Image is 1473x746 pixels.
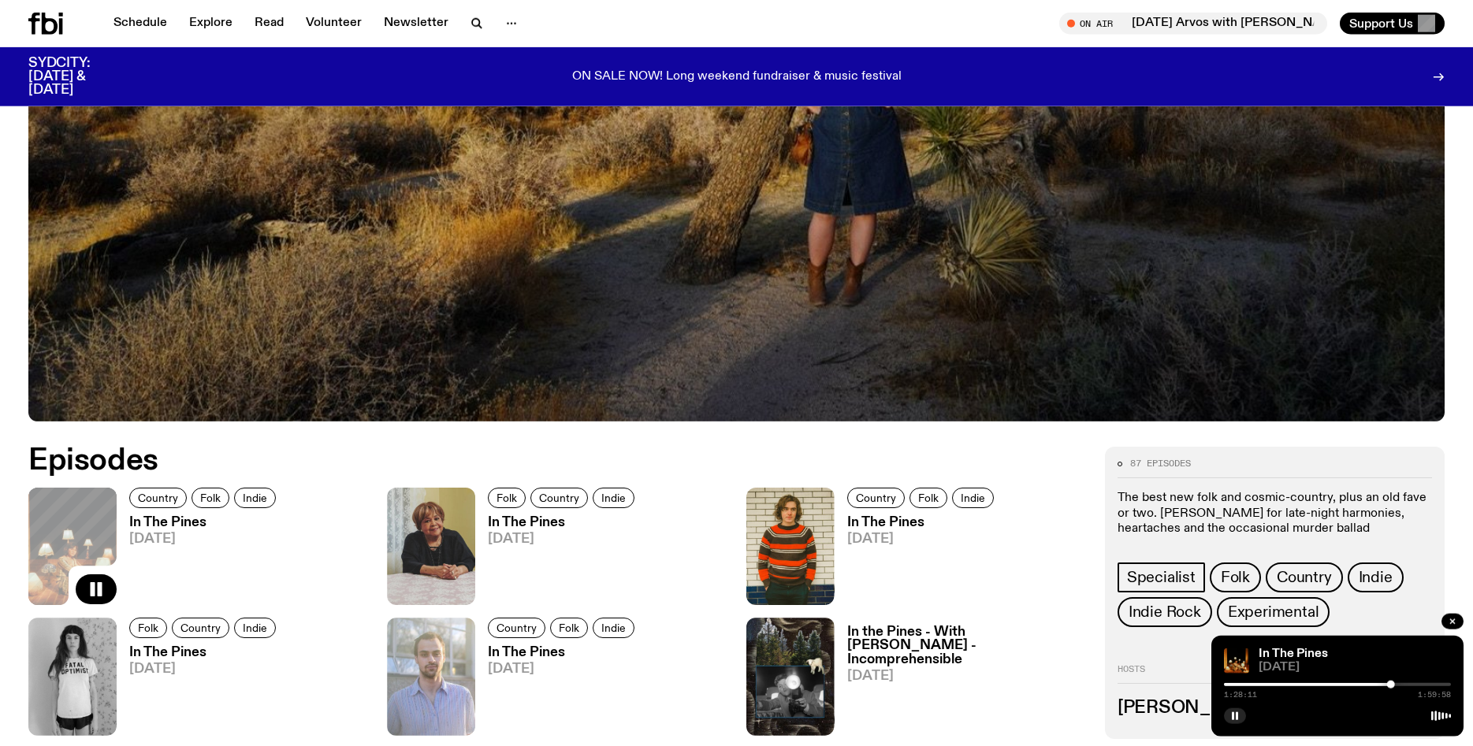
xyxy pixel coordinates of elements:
[593,618,634,638] a: Indie
[1259,662,1451,674] span: [DATE]
[1059,13,1327,35] button: On Air[DATE] Arvos with [PERSON_NAME]
[129,533,281,546] span: [DATE]
[497,492,517,503] span: Folk
[1217,597,1330,627] a: Experimental
[1228,603,1319,621] span: Experimental
[129,618,167,638] a: Folk
[488,618,545,638] a: Country
[180,13,242,35] a: Explore
[847,670,1086,683] span: [DATE]
[1266,562,1343,592] a: Country
[243,492,267,503] span: Indie
[1224,691,1257,699] span: 1:28:11
[847,533,999,546] span: [DATE]
[559,622,579,634] span: Folk
[550,618,588,638] a: Folk
[243,622,267,634] span: Indie
[530,488,588,508] a: Country
[117,516,281,605] a: In The Pines[DATE]
[497,622,537,634] span: Country
[192,488,229,508] a: Folk
[847,625,1086,666] h3: In the Pines - With [PERSON_NAME] - Incomprehensible
[1118,700,1432,717] h3: [PERSON_NAME]
[1130,459,1191,468] span: 87 episodes
[129,488,187,508] a: Country
[572,70,902,84] p: ON SALE NOW! Long weekend fundraiser & music festival
[138,622,158,634] span: Folk
[488,662,639,676] span: [DATE]
[475,516,639,605] a: In The Pines[DATE]
[1221,569,1250,586] span: Folk
[909,488,947,508] a: Folk
[28,447,966,475] h2: Episodes
[1348,562,1404,592] a: Indie
[129,516,281,529] h3: In The Pines
[1118,665,1432,684] h2: Hosts
[488,516,639,529] h3: In The Pines
[952,488,994,508] a: Indie
[847,488,905,508] a: Country
[1359,569,1393,586] span: Indie
[1129,603,1201,621] span: Indie Rock
[129,662,281,676] span: [DATE]
[835,516,999,605] a: In The Pines[DATE]
[117,646,281,735] a: In The Pines[DATE]
[593,488,634,508] a: Indie
[488,646,639,659] h3: In The Pines
[1118,491,1432,536] p: The best new folk and cosmic-country, plus an old fave or two. [PERSON_NAME] for late-night harmo...
[1118,597,1212,627] a: Indie Rock
[234,618,276,638] a: Indie
[961,492,985,503] span: Indie
[856,492,896,503] span: Country
[1210,562,1261,592] a: Folk
[129,646,281,659] h3: In The Pines
[374,13,458,35] a: Newsletter
[601,622,626,634] span: Indie
[847,516,999,529] h3: In The Pines
[1340,13,1445,35] button: Support Us
[1127,569,1196,586] span: Specialist
[245,13,293,35] a: Read
[1418,691,1451,699] span: 1:59:58
[539,492,579,503] span: Country
[180,622,221,634] span: Country
[296,13,371,35] a: Volunteer
[104,13,177,35] a: Schedule
[475,646,639,735] a: In The Pines[DATE]
[172,618,229,638] a: Country
[28,57,129,97] h3: SYDCITY: [DATE] & [DATE]
[1277,569,1332,586] span: Country
[138,492,178,503] span: Country
[200,492,221,503] span: Folk
[488,533,639,546] span: [DATE]
[1259,648,1328,660] a: In The Pines
[601,492,626,503] span: Indie
[918,492,939,503] span: Folk
[234,488,276,508] a: Indie
[835,625,1086,735] a: In the Pines - With [PERSON_NAME] - Incomprehensible[DATE]
[1118,562,1205,592] a: Specialist
[488,488,526,508] a: Folk
[1349,17,1413,31] span: Support Us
